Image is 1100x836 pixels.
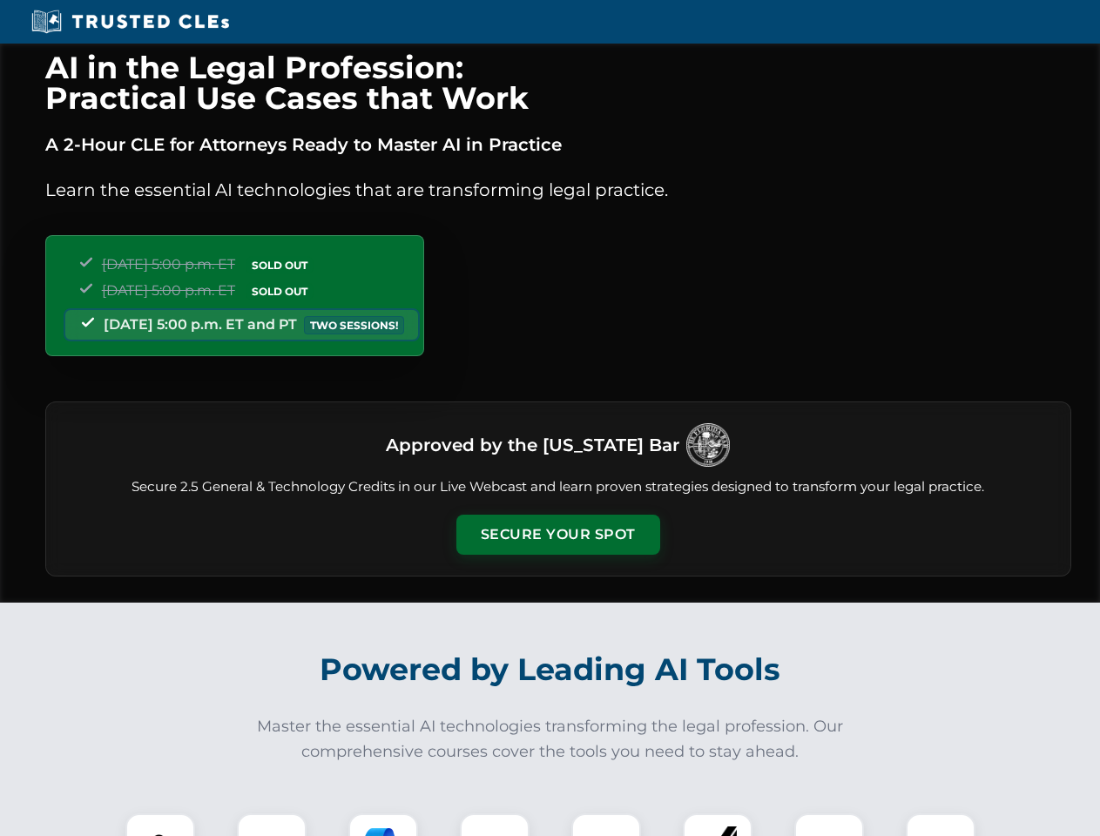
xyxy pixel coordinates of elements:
p: Learn the essential AI technologies that are transforming legal practice. [45,176,1071,204]
button: Secure Your Spot [456,515,660,555]
h3: Approved by the [US_STATE] Bar [386,429,679,461]
img: Trusted CLEs [26,9,234,35]
h1: AI in the Legal Profession: Practical Use Cases that Work [45,52,1071,113]
img: Logo [686,423,730,467]
span: SOLD OUT [246,282,314,300]
p: A 2-Hour CLE for Attorneys Ready to Master AI in Practice [45,131,1071,158]
span: [DATE] 5:00 p.m. ET [102,256,235,273]
p: Master the essential AI technologies transforming the legal profession. Our comprehensive courses... [246,714,855,765]
span: [DATE] 5:00 p.m. ET [102,282,235,299]
p: Secure 2.5 General & Technology Credits in our Live Webcast and learn proven strategies designed ... [67,477,1049,497]
h2: Powered by Leading AI Tools [68,639,1033,700]
span: SOLD OUT [246,256,314,274]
